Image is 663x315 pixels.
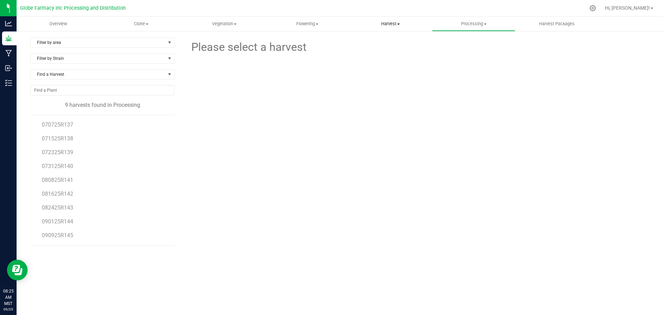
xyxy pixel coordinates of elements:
inline-svg: Manufacturing [5,50,12,57]
span: select [165,38,174,47]
span: 081625R142 [42,191,73,197]
div: 9 harvests found in Processing [30,101,174,109]
span: 080825R141 [42,177,73,183]
span: 070725R137 [42,121,73,128]
input: NO DATA FOUND [31,85,174,95]
a: Flowering [266,17,349,31]
span: Flowering [266,21,349,27]
span: 090125R144 [42,218,73,225]
span: Processing [432,21,515,27]
span: 082425R143 [42,204,73,211]
span: Overview [40,21,76,27]
a: Harvest Packages [515,17,598,31]
span: Hi, [PERSON_NAME]! [605,5,650,11]
span: Clone [100,21,183,27]
span: Filter by area [31,38,165,47]
iframe: Resource center [7,260,28,280]
span: Find a Harvest [31,70,165,79]
a: Processing [432,17,515,31]
p: 08:25 AM MST [3,288,13,307]
span: Please select a harvest [190,39,307,56]
span: Harvest Packages [530,21,584,27]
a: Clone [100,17,183,31]
span: Harvest [349,21,432,27]
a: Harvest [349,17,432,31]
span: Filter by Strain [31,54,165,63]
inline-svg: Inbound [5,65,12,72]
inline-svg: Inventory [5,80,12,86]
span: 090925R145 [42,232,73,239]
span: 071525R138 [42,135,73,142]
div: Manage settings [588,5,597,11]
a: Overview [17,17,100,31]
span: 073125R140 [42,163,73,169]
a: Vegetation [183,17,266,31]
inline-svg: Grow [5,35,12,42]
span: 072325R139 [42,149,73,156]
span: Vegetation [183,21,266,27]
inline-svg: Analytics [5,20,12,27]
span: Globe Farmacy Inc Processing and Distribution [20,5,126,11]
p: 09/25 [3,307,13,312]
